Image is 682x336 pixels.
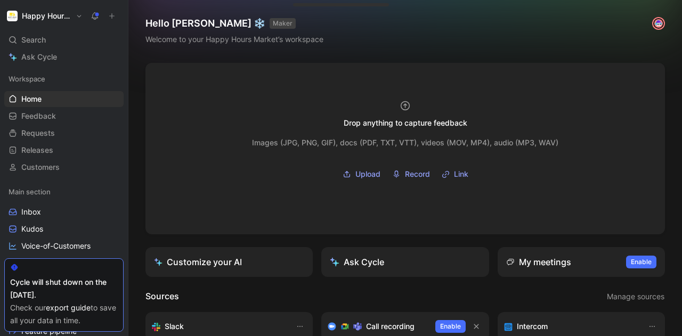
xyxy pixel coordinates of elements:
button: Enable [626,256,656,268]
div: Record & transcribe meetings from Zoom, Meet & Teams. [328,320,426,333]
h3: Call recording [366,320,415,333]
a: export guide [46,303,91,312]
a: Ask Cycle [4,49,124,65]
span: Releases [21,145,53,155]
span: Ask Cycle [21,51,57,63]
h3: Intercom [517,320,548,333]
a: Home [4,91,124,107]
div: Check our to save all your data in time. [10,301,118,327]
span: Main section [9,186,51,197]
div: Search [4,32,124,48]
div: Images (JPG, PNG, GIF), docs (PDF, TXT, VTT), videos (MOV, MP4), audio (MP3, WAV) [252,136,558,149]
div: Welcome to your Happy Hours Market’s workspace [145,33,323,46]
div: Workspace [4,71,124,87]
button: Link [438,166,472,182]
a: Customize your AI [145,247,313,277]
a: Customers [4,159,124,175]
span: Link [454,168,468,181]
h1: Happy Hours Market [22,11,71,21]
span: Kudos [21,224,43,234]
a: Feedback [4,108,124,124]
span: Feedback [21,111,56,121]
span: Enable [440,321,461,332]
a: Requests [4,125,124,141]
h3: Slack [165,320,184,333]
span: Upload [355,168,380,181]
span: Workspace [9,73,45,84]
button: MAKER [270,18,296,29]
div: Drop anything to capture feedback [344,117,467,129]
span: Home [21,94,42,104]
span: Voice-of-Customers [21,241,91,251]
a: Kudos [4,221,124,237]
button: Upload [339,166,384,182]
a: Inbox [4,204,124,220]
button: Record [388,166,434,182]
a: Releases [4,142,124,158]
button: Enable [435,320,466,333]
div: Sync your customers, send feedback and get updates in Intercom [504,320,637,333]
div: My meetings [506,256,571,268]
span: Search [21,34,46,46]
a: Voice-of-Customers [4,238,124,254]
span: Record [405,168,430,181]
a: All problems [4,255,124,271]
button: Happy Hours MarketHappy Hours Market [4,9,85,23]
div: Customize your AI [154,256,242,268]
h1: Hello [PERSON_NAME] ❄️ [145,17,323,30]
button: Ask Cycle [321,247,489,277]
span: Manage sources [607,290,664,303]
div: Sync your customers, send feedback and get updates in Slack [152,320,285,333]
div: Cycle will shut down on the [DATE]. [10,276,118,301]
button: Manage sources [606,290,665,304]
span: Requests [21,128,55,138]
span: Inbox [21,207,41,217]
span: Customers [21,162,60,173]
img: Happy Hours Market [7,11,18,21]
div: Ask Cycle [330,256,384,268]
div: Main section [4,184,124,200]
img: avatar [653,18,664,29]
span: Enable [631,257,652,267]
h2: Sources [145,290,179,304]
